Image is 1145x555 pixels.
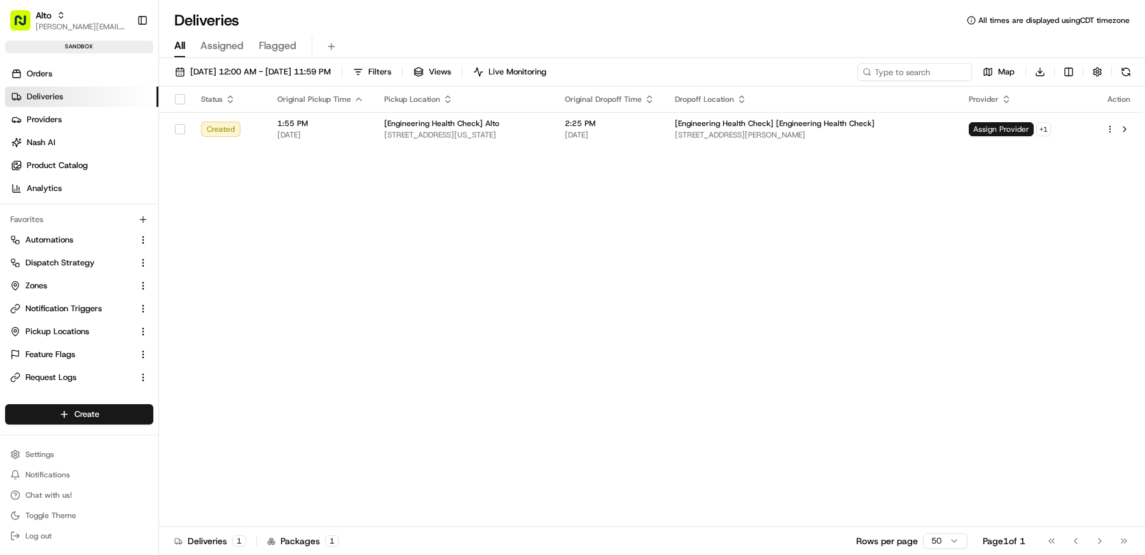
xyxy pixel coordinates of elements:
span: Create [74,409,99,420]
button: [PERSON_NAME][EMAIL_ADDRESS][DOMAIN_NAME] [36,22,127,32]
a: 📗Knowledge Base [8,279,102,302]
span: Flagged [259,38,296,53]
a: Automations [10,234,133,246]
button: Log out [5,527,153,545]
button: Start new chat [216,125,232,140]
button: Refresh [1117,63,1135,81]
a: Powered byPylon [90,314,154,325]
span: Dispatch Strategy [25,257,95,269]
button: Request Logs [5,367,153,388]
span: Pickup Location [384,94,440,104]
span: Nash AI [27,137,55,148]
button: Map [977,63,1020,81]
div: sandbox [5,41,153,53]
button: [DATE] 12:00 AM - [DATE] 11:59 PM [169,63,337,81]
a: Notification Triggers [10,303,133,314]
span: Map [998,66,1015,78]
span: Assigned [200,38,244,53]
div: 💻 [108,285,118,295]
a: Zones [10,280,133,292]
span: Feature Flags [25,349,75,360]
span: Dropoff Location [675,94,734,104]
a: 💻API Documentation [102,279,209,302]
button: Toggle Theme [5,507,153,524]
button: Automations [5,230,153,250]
button: Dispatch Strategy [5,253,153,273]
div: Past conversations [13,165,85,175]
span: Deliveries [27,91,63,102]
a: Dispatch Strategy [10,257,133,269]
span: Notification Triggers [25,303,102,314]
span: [STREET_ADDRESS][PERSON_NAME] [675,130,948,140]
button: Create [5,404,153,425]
span: Chat with us! [25,490,72,500]
div: Action [1106,94,1132,104]
button: Chat with us! [5,486,153,504]
span: Settings [25,449,54,460]
span: [DATE] [565,130,655,140]
span: Product Catalog [27,160,88,171]
img: Nash [13,12,38,38]
a: Orders [5,64,158,84]
div: Page 1 of 1 [983,535,1025,547]
span: [PERSON_NAME] [39,197,103,207]
input: Type to search [857,63,972,81]
button: +1 [1036,122,1051,136]
button: Views [408,63,457,81]
button: Notifications [5,466,153,484]
img: 1736555255976-a54dd68f-1ca7-489b-9aae-adbdc363a1c4 [13,121,36,144]
span: Analytics [27,183,62,194]
span: Original Dropoff Time [565,94,642,104]
span: 2:25 PM [565,118,655,129]
a: Nash AI [5,132,158,153]
span: 1:55 PM [277,118,364,129]
button: Notification Triggers [5,299,153,319]
span: API Documentation [120,284,204,297]
span: [DATE] [113,197,139,207]
span: Pylon [127,315,154,325]
span: Pickup Locations [25,326,89,337]
span: Toggle Theme [25,510,76,521]
span: Request Logs [25,372,76,383]
img: Tiffany Volk [13,185,33,205]
span: Assign Provider [969,122,1034,136]
div: 1 [232,535,246,547]
button: Pickup Locations [5,321,153,342]
span: Provider [969,94,999,104]
img: Ami Wang [13,219,33,239]
button: Alto [36,9,52,22]
span: • [106,197,110,207]
span: Original Pickup Time [277,94,351,104]
span: [DATE] [277,130,364,140]
span: Orders [27,68,52,80]
button: See all [197,162,232,178]
button: Zones [5,276,153,296]
h1: Deliveries [174,10,239,31]
span: [DATE] 12:00 AM - [DATE] 11:59 PM [190,66,331,78]
a: Request Logs [10,372,133,383]
span: Knowledge Base [25,284,97,297]
div: We're available if you need us! [57,134,175,144]
span: Filters [368,66,391,78]
span: [PERSON_NAME] [39,231,103,241]
input: Clear [33,81,210,95]
div: 1 [325,535,339,547]
div: Start new chat [57,121,209,134]
a: Pickup Locations [10,326,133,337]
a: Product Catalog [5,155,158,176]
span: [Engineering Health Check] [Engineering Health Check] [675,118,875,129]
span: Live Monitoring [489,66,546,78]
button: Live Monitoring [468,63,552,81]
span: [Engineering Health Check] Alto [384,118,499,129]
button: Alto[PERSON_NAME][EMAIL_ADDRESS][DOMAIN_NAME] [5,5,132,36]
span: Automations [25,234,73,246]
span: Providers [27,114,62,125]
span: [STREET_ADDRESS][US_STATE] [384,130,545,140]
img: 4037041995827_4c49e92c6e3ed2e3ec13_72.png [27,121,50,144]
a: Providers [5,109,158,130]
p: Welcome 👋 [13,50,232,71]
button: Settings [5,446,153,463]
span: [DATE] [113,231,139,241]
